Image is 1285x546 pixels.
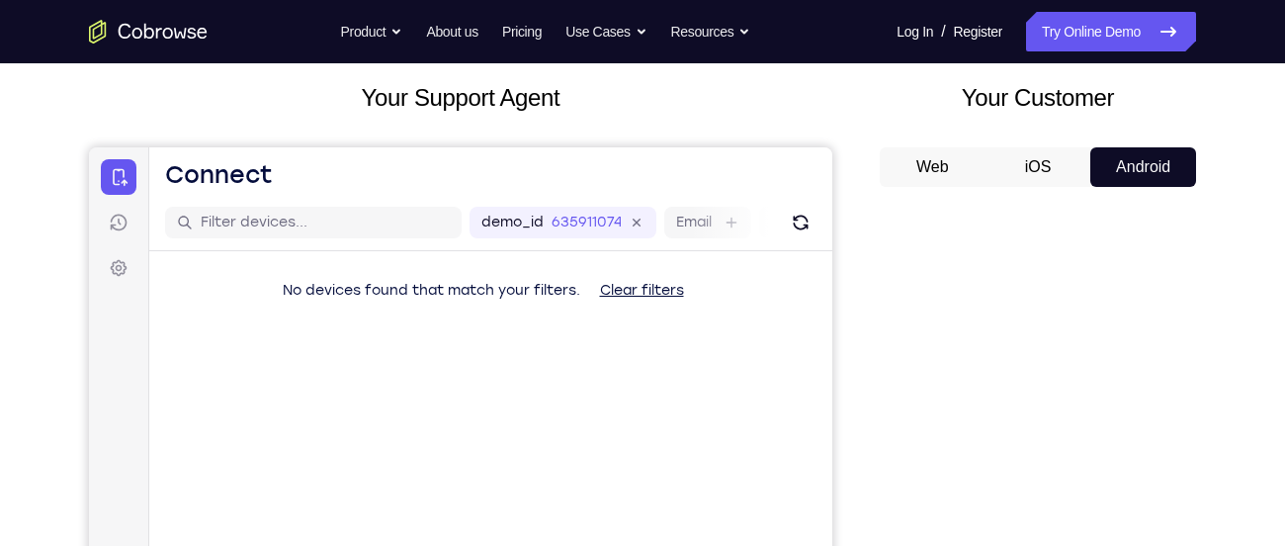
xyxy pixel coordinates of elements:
[880,80,1196,116] h2: Your Customer
[426,12,477,51] a: About us
[502,12,542,51] a: Pricing
[565,12,646,51] button: Use Cases
[941,20,945,44] span: /
[89,80,832,116] h2: Your Support Agent
[897,12,933,51] a: Log In
[1026,12,1196,51] a: Try Online Demo
[880,147,985,187] button: Web
[1090,147,1196,187] button: Android
[89,20,208,44] a: Go to the home page
[671,12,751,51] button: Resources
[954,12,1002,51] a: Register
[985,147,1091,187] button: iOS
[341,12,403,51] button: Product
